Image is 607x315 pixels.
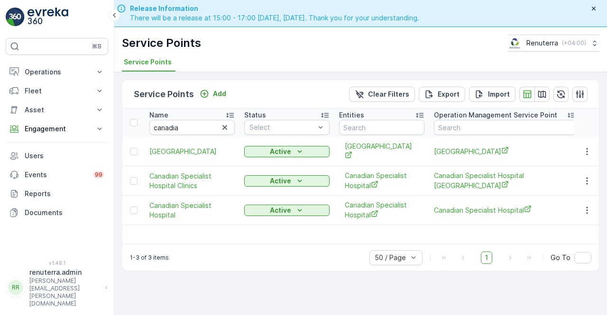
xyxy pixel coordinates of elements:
p: Active [270,147,291,156]
input: Search [339,120,424,135]
p: Name [149,110,168,120]
button: Active [244,146,330,157]
button: Import [469,87,515,102]
p: Documents [25,208,104,217]
button: Operations [6,63,108,81]
a: Users [6,146,108,165]
button: Add [196,88,230,99]
p: Service Points [134,88,194,101]
a: Canadian Specialist Hospital [345,200,419,220]
a: Canadian Specialist Hospital Al Ghurair [434,171,576,190]
p: Renuterra [526,38,558,48]
a: Canadian Specialist Hospital [149,201,235,220]
button: RRrenuterra.admin[PERSON_NAME][EMAIL_ADDRESS][PERSON_NAME][DOMAIN_NAME] [6,268,108,307]
p: Asset [25,105,89,115]
div: Toggle Row Selected [130,207,138,214]
span: Canadian Specialist Hospital [GEOGRAPHIC_DATA] [434,171,576,190]
span: Go To [551,253,570,262]
span: [GEOGRAPHIC_DATA] [149,147,235,156]
p: Entities [339,110,364,120]
img: logo_light-DOdMpM7g.png [28,8,68,27]
input: Search [434,120,576,135]
a: Canadian Specialist Hospital [345,171,419,190]
p: renuterra.admin [29,268,101,277]
p: Status [244,110,266,120]
a: Events99 [6,165,108,184]
p: Export [438,90,460,99]
span: v 1.48.1 [6,260,108,266]
button: Renuterra(+04:00) [508,35,599,52]
p: Operation Management Service Point [434,110,557,120]
button: Clear Filters [349,87,415,102]
p: ⌘B [92,43,101,50]
a: Canadian medical Center [149,147,235,156]
p: Select [249,123,315,132]
a: Reports [6,184,108,203]
div: RR [8,280,23,295]
p: Reports [25,189,104,198]
a: Canadian Specialist Hospital [434,205,576,215]
p: Active [270,176,291,186]
div: Toggle Row Selected [130,148,138,155]
span: Release Information [130,4,419,13]
input: Search [149,120,235,135]
p: Operations [25,67,89,77]
p: [PERSON_NAME][EMAIL_ADDRESS][PERSON_NAME][DOMAIN_NAME] [29,277,101,307]
p: Clear Filters [368,90,409,99]
p: Engagement [25,124,89,134]
button: Active [244,205,330,216]
p: Add [213,89,226,99]
span: 1 [481,252,492,264]
img: Screenshot_2024-07-26_at_13.33.01.png [508,38,523,48]
button: Fleet [6,81,108,100]
p: Import [488,90,510,99]
p: 1-3 of 3 items [130,254,169,261]
p: 99 [95,171,102,179]
p: Active [270,206,291,215]
div: Toggle Row Selected [130,177,138,185]
a: Canadian medical Center [345,142,419,161]
span: Service Points [124,57,172,67]
a: Documents [6,203,108,222]
a: Canadian Specialist Hospital Clinics [149,171,235,190]
button: Engagement [6,119,108,138]
p: Service Points [122,36,201,51]
p: Users [25,151,104,161]
button: Active [244,175,330,187]
span: [GEOGRAPHIC_DATA] [434,146,576,156]
p: Fleet [25,86,89,96]
p: ( +04:00 ) [562,39,586,47]
button: Export [419,87,465,102]
button: Asset [6,100,108,119]
img: logo [6,8,25,27]
span: [GEOGRAPHIC_DATA] [345,142,419,161]
span: There will be a release at 15:00 - 17:00 [DATE], [DATE]. Thank you for your understanding. [130,13,419,23]
p: Events [25,170,87,180]
a: Canadian medical Center [434,146,576,156]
